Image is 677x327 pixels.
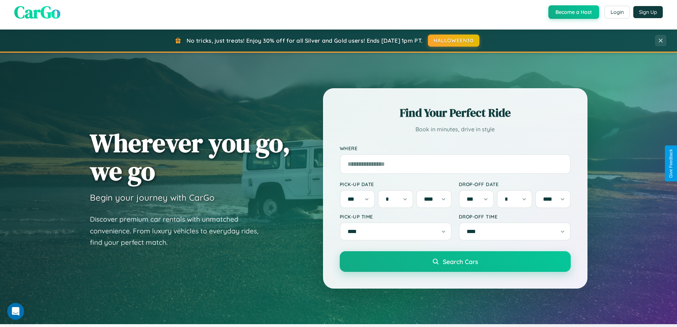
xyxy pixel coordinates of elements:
button: Become a Host [548,5,599,19]
h1: Wherever you go, we go [90,129,290,185]
div: Give Feedback [668,149,673,178]
label: Where [340,145,571,151]
label: Pick-up Time [340,213,452,220]
label: Drop-off Time [459,213,571,220]
span: CarGo [14,0,60,24]
label: Drop-off Date [459,181,571,187]
button: HALLOWEEN30 [428,35,479,47]
span: No tricks, just treats! Enjoy 30% off for all Silver and Gold users! Ends [DATE] 1pm PT. [187,37,423,44]
button: Search Cars [340,251,571,272]
p: Book in minutes, drive in style [340,124,571,135]
label: Pick-up Date [340,181,452,187]
span: Search Cars [443,258,478,265]
button: Login [605,6,630,19]
iframe: Intercom live chat [7,303,24,320]
h3: Begin your journey with CarGo [90,192,215,203]
p: Discover premium car rentals with unmatched convenience. From luxury vehicles to everyday rides, ... [90,213,268,248]
button: Sign Up [633,6,663,18]
h2: Find Your Perfect Ride [340,105,571,121]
